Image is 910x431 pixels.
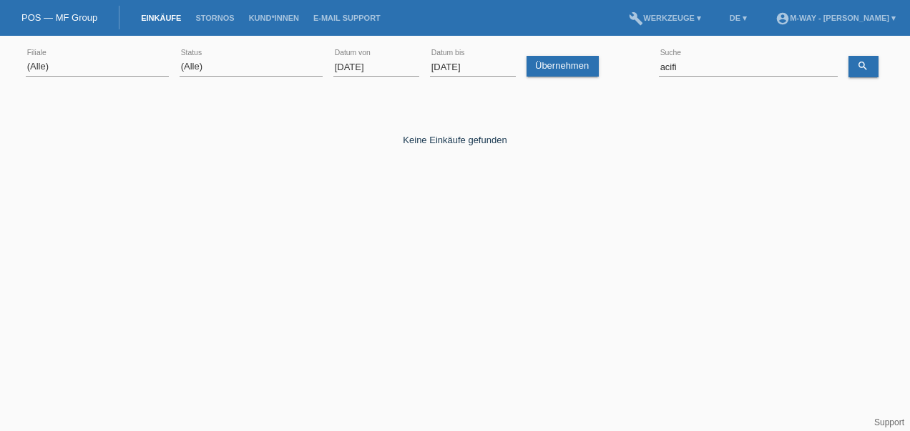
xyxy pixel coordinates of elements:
[776,11,790,26] i: account_circle
[768,14,903,22] a: account_circlem-way - [PERSON_NAME] ▾
[848,56,879,77] a: search
[188,14,241,22] a: Stornos
[242,14,306,22] a: Kund*innen
[622,14,708,22] a: buildWerkzeuge ▾
[874,417,904,427] a: Support
[857,60,869,72] i: search
[527,56,599,77] a: Übernehmen
[629,11,643,26] i: build
[134,14,188,22] a: Einkäufe
[723,14,754,22] a: DE ▾
[306,14,388,22] a: E-Mail Support
[21,12,97,23] a: POS — MF Group
[26,113,884,145] div: Keine Einkäufe gefunden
